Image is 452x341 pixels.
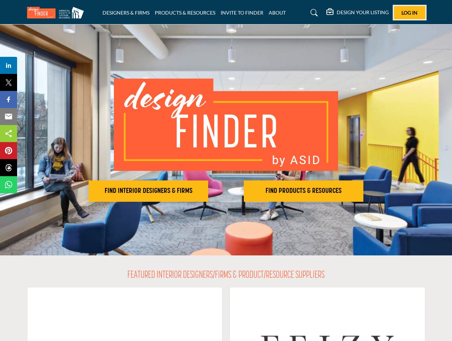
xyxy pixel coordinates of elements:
a: ABOUT [269,10,286,16]
a: INVITE TO FINDER [221,10,263,16]
img: Site Logo [27,7,88,18]
h2: FIND INTERIOR DESIGNERS & FIRMS [91,187,206,195]
h2: FIND PRODUCTS & RESOURCES [246,187,361,195]
img: image [114,79,338,171]
a: DESIGNERS & FIRMS [103,10,149,16]
span: Log In [401,10,417,16]
h5: DESIGN YOUR LISTING [337,9,389,16]
button: FIND PRODUCTS & RESOURCES [244,180,363,202]
button: Log In [394,6,425,19]
button: FIND INTERIOR DESIGNERS & FIRMS [89,180,208,202]
a: PRODUCTS & RESOURCES [155,10,215,16]
h2: FEATURED INTERIOR DESIGNERS/FIRMS & PRODUCT/RESOURCE SUPPLIERS [127,270,325,282]
a: Search [304,7,322,18]
div: DESIGN YOUR LISTING [326,9,389,17]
